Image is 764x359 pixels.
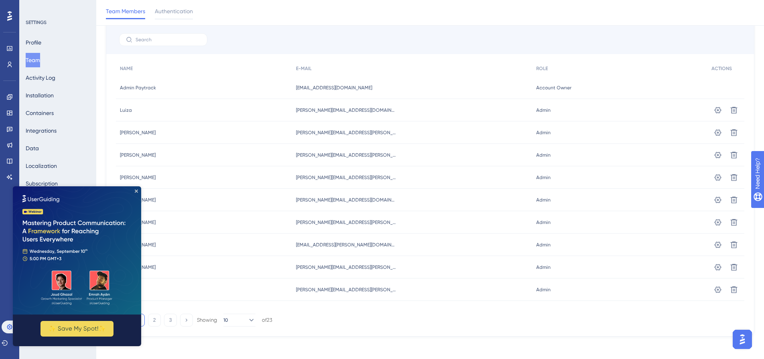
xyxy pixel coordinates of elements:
[28,135,101,150] button: ✨ Save My Spot!✨
[120,85,156,91] span: Admin Paytrack
[536,197,551,203] span: Admin
[197,317,217,324] div: Showing
[262,317,272,324] div: of 23
[26,176,58,191] button: Subscription
[536,219,551,226] span: Admin
[106,6,145,16] span: Team Members
[26,19,91,26] div: SETTINGS
[711,65,732,72] span: ACTIONS
[120,152,156,158] span: [PERSON_NAME]
[296,65,312,72] span: E-MAIL
[26,71,55,85] button: Activity Log
[536,65,548,72] span: ROLE
[296,286,396,293] span: [PERSON_NAME][EMAIL_ADDRESS][PERSON_NAME][DOMAIN_NAME]
[296,129,396,136] span: [PERSON_NAME][EMAIL_ADDRESS][PERSON_NAME][DOMAIN_NAME]
[148,314,161,327] button: 2
[26,35,41,50] button: Profile
[296,197,396,203] span: [PERSON_NAME][EMAIL_ADDRESS][DOMAIN_NAME]
[296,107,396,113] span: [PERSON_NAME][EMAIL_ADDRESS][DOMAIN_NAME]
[120,65,133,72] span: NAME
[296,264,396,270] span: [PERSON_NAME][EMAIL_ADDRESS][PERSON_NAME][DOMAIN_NAME]
[136,37,201,42] input: Search
[26,53,40,67] button: Team
[536,152,551,158] span: Admin
[296,152,396,158] span: [PERSON_NAME][EMAIL_ADDRESS][PERSON_NAME][DOMAIN_NAME]
[730,327,754,351] iframe: UserGuiding AI Assistant Launcher
[122,3,125,6] div: Close Preview
[223,314,255,327] button: 10
[26,159,57,173] button: Localization
[536,174,551,181] span: Admin
[296,85,372,91] span: [EMAIL_ADDRESS][DOMAIN_NAME]
[155,6,193,16] span: Authentication
[536,107,551,113] span: Admin
[296,174,396,181] span: [PERSON_NAME][EMAIL_ADDRESS][PERSON_NAME][DOMAIN_NAME]
[19,2,50,12] span: Need Help?
[26,106,54,120] button: Containers
[536,264,551,270] span: Admin
[164,314,177,327] button: 3
[120,107,132,113] span: Luiza
[536,129,551,136] span: Admin
[223,317,228,323] span: 10
[26,88,54,103] button: Installation
[536,242,551,248] span: Admin
[26,141,39,155] button: Data
[536,85,571,91] span: Account Owner
[120,129,156,136] span: [PERSON_NAME]
[296,242,396,248] span: [EMAIL_ADDRESS][PERSON_NAME][DOMAIN_NAME]
[120,174,156,181] span: [PERSON_NAME]
[536,286,551,293] span: Admin
[26,123,57,138] button: Integrations
[296,219,396,226] span: [PERSON_NAME][EMAIL_ADDRESS][PERSON_NAME][DOMAIN_NAME]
